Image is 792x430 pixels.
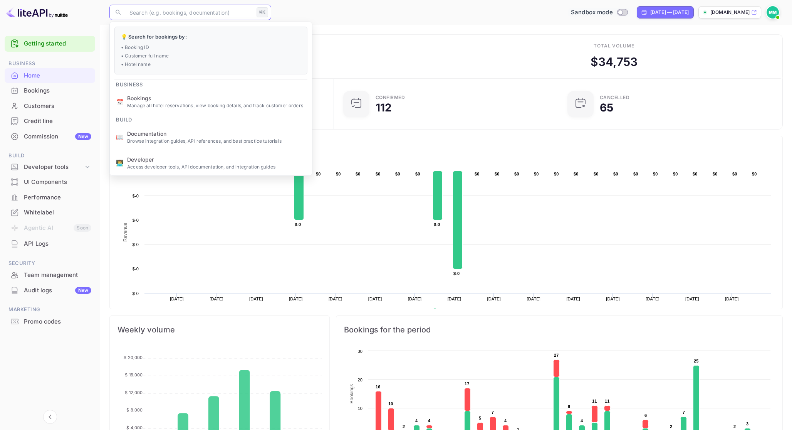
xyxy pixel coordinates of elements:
[5,236,95,251] div: API Logs
[408,297,422,301] text: [DATE]
[710,9,750,16] p: [DOMAIN_NAME]
[653,172,658,176] text: $0
[527,297,540,301] text: [DATE]
[5,305,95,314] span: Marketing
[5,175,95,189] a: UI Components
[368,297,382,301] text: [DATE]
[633,172,638,176] text: $0
[210,297,223,301] text: [DATE]
[116,97,124,106] p: 📅
[24,208,91,217] div: Whitelabel
[5,314,95,329] div: Promo codes
[249,297,263,301] text: [DATE]
[127,94,306,102] span: Bookings
[613,172,618,176] text: $0
[43,410,57,424] button: Collapse navigation
[6,6,68,19] img: LiteAPI logo
[403,424,405,429] text: 2
[713,172,718,176] text: $0
[329,297,342,301] text: [DATE]
[336,172,341,176] text: $0
[121,61,301,68] p: • Hotel name
[75,287,91,294] div: New
[24,286,91,295] div: Audit logs
[376,95,405,100] div: Confirmed
[495,172,500,176] text: $0
[133,266,139,271] text: $-0
[534,172,539,176] text: $0
[126,407,143,413] tspan: $ 8,000
[5,236,95,251] a: API Logs
[376,384,381,389] text: 16
[732,172,737,176] text: $0
[121,33,301,41] p: 💡 Search for bookings by:
[24,132,91,141] div: Commission
[592,399,597,403] text: 11
[125,5,253,20] input: Search (e.g. bookings, documentation)
[685,297,699,301] text: [DATE]
[125,390,143,395] tspan: $ 12,000
[24,271,91,280] div: Team management
[479,416,481,420] text: 5
[121,52,301,59] p: • Customer full name
[605,399,610,403] text: 11
[465,381,470,386] text: 17
[434,222,440,227] text: $-0
[554,353,559,357] text: 27
[600,95,630,100] div: CANCELLED
[133,194,139,198] text: $-0
[122,223,128,241] text: Revenue
[670,424,672,429] text: 2
[591,53,638,71] div: $ 34,753
[75,133,91,140] div: New
[694,359,699,363] text: 25
[5,205,95,220] div: Whitelabel
[693,172,698,176] text: $0
[746,422,748,426] text: 3
[127,164,306,170] p: Access developer tools, API documentation, and integration guides
[127,155,306,164] span: Developer
[24,317,91,326] div: Promo codes
[5,160,95,174] div: Developer tools
[116,158,124,167] p: 👨‍💻
[5,114,95,128] a: Credit line
[376,102,392,113] div: 112
[5,36,95,52] div: Getting started
[650,9,689,16] div: [DATE] — [DATE]
[566,297,580,301] text: [DATE]
[5,314,95,329] a: Promo codes
[257,7,268,17] div: ⌘K
[24,117,91,126] div: Credit line
[356,172,361,176] text: $0
[683,410,685,415] text: 7
[5,129,95,143] a: CommissionNew
[568,404,570,409] text: 9
[571,8,613,17] span: Sandbox mode
[5,99,95,114] div: Customers
[581,418,583,423] text: 4
[644,413,647,418] text: 6
[24,163,84,172] div: Developer tools
[24,71,91,80] div: Home
[415,418,418,423] text: 4
[5,190,95,204] a: Performance
[428,418,431,423] text: 4
[606,297,620,301] text: [DATE]
[5,190,95,205] div: Performance
[5,68,95,83] div: Home
[5,83,95,98] a: Bookings
[5,283,95,298] div: Audit logsNew
[395,172,400,176] text: $0
[5,268,95,282] a: Team management
[24,39,91,48] a: Getting started
[357,406,362,411] text: 10
[5,129,95,144] div: CommissionNew
[733,424,736,429] text: 2
[440,309,460,314] text: Revenue
[124,355,143,360] tspan: $ 20,000
[125,372,143,378] tspan: $ 16,000
[5,283,95,297] a: Audit logsNew
[127,138,306,145] p: Browse integration guides, API references, and best practice tutorials
[110,112,138,124] span: Build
